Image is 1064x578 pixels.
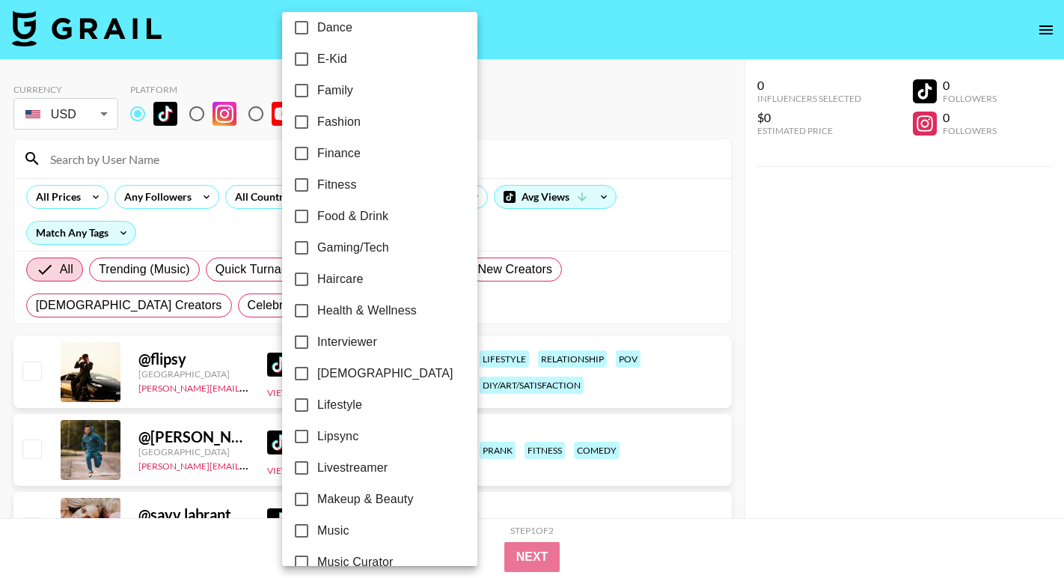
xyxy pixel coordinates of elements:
[317,553,394,571] span: Music Curator
[317,333,377,351] span: Interviewer
[317,207,388,225] span: Food & Drink
[317,113,361,131] span: Fashion
[317,82,353,100] span: Family
[989,503,1046,560] iframe: Drift Widget Chat Controller
[317,302,417,320] span: Health & Wellness
[317,396,362,414] span: Lifestyle
[317,365,453,383] span: [DEMOGRAPHIC_DATA]
[317,19,352,37] span: Dance
[317,459,388,477] span: Livestreamer
[317,144,361,162] span: Finance
[317,239,389,257] span: Gaming/Tech
[317,490,414,508] span: Makeup & Beauty
[317,176,357,194] span: Fitness
[317,270,364,288] span: Haircare
[317,522,349,540] span: Music
[317,50,347,68] span: E-Kid
[317,428,358,445] span: Lipsync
